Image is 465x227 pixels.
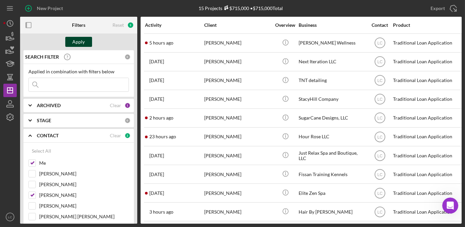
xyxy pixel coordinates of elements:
[37,103,61,108] b: ARCHIVED
[20,2,70,15] button: New Project
[393,90,460,108] div: Traditional Loan Application
[39,160,129,166] label: Me
[377,153,383,158] text: LC
[204,34,271,52] div: [PERSON_NAME]
[149,40,173,46] time: 2025-10-07 14:14
[39,192,129,199] label: [PERSON_NAME]
[32,144,51,158] div: Select All
[431,2,445,15] div: Export
[204,128,271,146] div: [PERSON_NAME]
[393,109,460,127] div: Traditional Loan Application
[204,203,271,221] div: [PERSON_NAME]
[28,144,55,158] button: Select All
[149,191,164,196] time: 2025-10-02 15:48
[37,133,59,138] b: CONTACT
[65,37,92,47] button: Apply
[377,172,383,177] text: LC
[125,118,131,124] div: 0
[204,147,271,164] div: [PERSON_NAME]
[73,37,85,47] div: Apply
[442,198,458,214] iframe: Intercom live chat
[299,90,366,108] div: StacyHill Company
[39,213,129,220] label: [PERSON_NAME] [PERSON_NAME]
[204,53,271,71] div: [PERSON_NAME]
[367,22,392,28] div: Contact
[110,103,121,108] div: Clear
[377,41,383,46] text: LC
[393,128,460,146] div: Traditional Loan Application
[299,147,366,164] div: Just Relax Spa and Boutique, LLC
[377,191,383,196] text: LC
[393,203,460,221] div: Traditional Loan Application
[3,210,17,224] button: LC
[273,22,298,28] div: Overview
[125,102,131,108] div: 1
[204,72,271,89] div: [PERSON_NAME]
[112,22,124,28] div: Reset
[377,135,383,139] text: LC
[204,165,271,183] div: [PERSON_NAME]
[149,134,176,139] time: 2025-10-06 19:58
[424,2,462,15] button: Export
[39,170,129,177] label: [PERSON_NAME]
[145,22,204,28] div: Activity
[377,78,383,83] text: LC
[393,72,460,89] div: Traditional Loan Application
[299,34,366,52] div: [PERSON_NAME] Wellness
[377,210,383,214] text: LC
[127,22,134,28] div: 3
[204,22,271,28] div: Client
[393,34,460,52] div: Traditional Loan Application
[72,22,85,28] b: Filters
[299,109,366,127] div: SugarCane Designs, LLC
[377,97,383,102] text: LC
[299,203,366,221] div: Hair By [PERSON_NAME]
[8,215,12,219] text: LC
[149,96,164,102] time: 2025-10-02 15:30
[393,53,460,71] div: Traditional Loan Application
[149,172,164,177] time: 2025-09-18 01:39
[299,165,366,183] div: Fissan Training Kennels
[204,109,271,127] div: [PERSON_NAME]
[149,59,164,64] time: 2025-10-02 15:53
[125,133,131,139] div: 2
[299,184,366,202] div: Elite Zen Spa
[39,203,129,209] label: [PERSON_NAME]
[299,22,366,28] div: Business
[299,128,366,146] div: Hour Rose LLC
[204,184,271,202] div: [PERSON_NAME]
[377,60,383,64] text: LC
[393,22,460,28] div: Product
[149,78,164,83] time: 2025-10-01 16:49
[393,147,460,164] div: Traditional Loan Application
[149,115,173,121] time: 2025-10-07 16:55
[39,181,129,188] label: [PERSON_NAME]
[393,184,460,202] div: Traditional Loan Application
[110,133,121,138] div: Clear
[199,5,283,11] div: 15 Projects • $715,000 Total
[204,90,271,108] div: [PERSON_NAME]
[125,54,131,60] div: 0
[25,54,59,60] b: SEARCH FILTER
[37,118,51,123] b: STAGE
[37,2,63,15] div: New Project
[299,53,366,71] div: Next Iteration LLC
[28,69,129,74] div: Applied in combination with filters below
[377,116,383,121] text: LC
[393,165,460,183] div: Traditional Loan Application
[149,153,164,158] time: 2025-09-22 21:22
[149,209,173,215] time: 2025-10-07 16:17
[223,5,249,11] div: $715,000
[299,72,366,89] div: TNT detailing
